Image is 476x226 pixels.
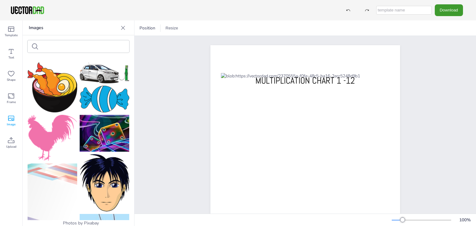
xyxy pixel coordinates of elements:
[80,154,129,211] img: boy-38262_150.png
[435,4,463,16] button: Download
[28,63,77,112] img: noodle-3899206_150.png
[84,220,99,226] a: Pixabay
[376,6,432,15] input: template name
[6,144,16,149] span: Upload
[29,20,118,35] p: Images
[10,6,45,15] img: VectorDad-1.png
[255,75,355,86] span: MULTIPLICATION CHART 1 -12
[7,77,15,82] span: Shape
[5,33,18,38] span: Template
[163,23,181,33] button: Resize
[138,25,156,31] span: Position
[23,220,134,226] div: Photos by
[457,217,472,223] div: 100 %
[7,122,15,127] span: Image
[7,100,16,105] span: Frame
[80,115,129,152] img: given-67935_150.jpg
[28,115,77,161] img: cock-1893885_150.png
[8,55,14,60] span: Text
[80,63,129,83] img: car-3321668_150.png
[80,86,129,112] img: candy-6887678_150.png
